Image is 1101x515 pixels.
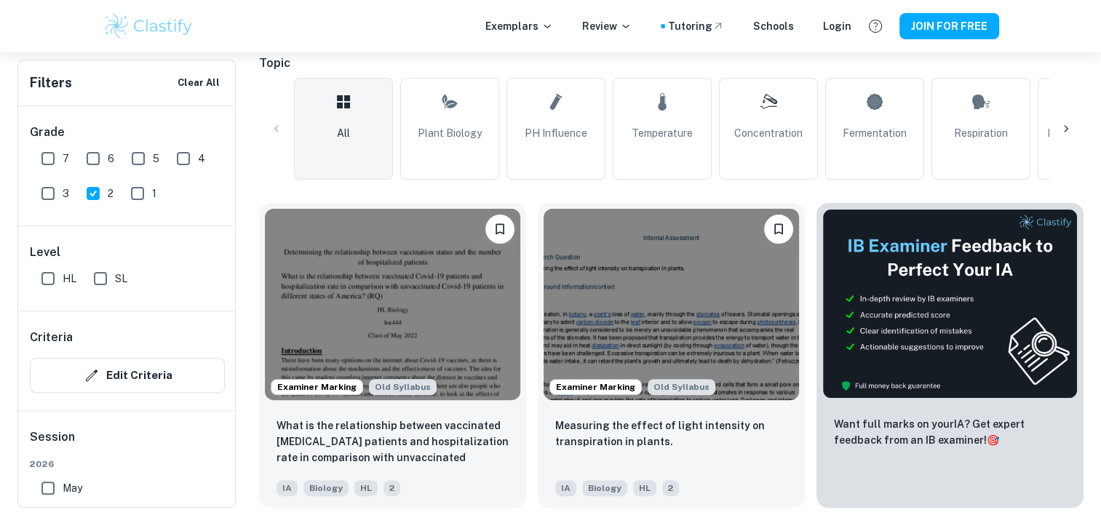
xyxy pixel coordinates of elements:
h6: Topic [259,55,1084,72]
button: Help and Feedback [863,14,888,39]
a: Login [823,18,851,34]
button: JOIN FOR FREE [899,13,999,39]
p: Review [582,18,632,34]
span: Fermentation [843,125,907,141]
span: Old Syllabus [369,379,437,395]
h6: Criteria [30,329,73,346]
span: 2 [383,480,400,496]
h6: Filters [30,73,72,93]
button: Clear All [174,72,223,94]
button: Please log in to bookmark exemplars [485,215,514,244]
span: All [337,125,350,141]
span: 2026 [30,458,225,471]
img: Biology IA example thumbnail: Measuring the effect of light intensity [544,209,799,400]
a: Schools [753,18,794,34]
span: Concentration [734,125,803,141]
button: Edit Criteria [30,358,225,393]
span: Temperature [632,125,693,141]
span: May [63,480,82,496]
span: pH Influence [525,125,587,141]
img: Clastify logo [103,12,195,41]
p: Exemplars [485,18,553,34]
img: Thumbnail [822,209,1078,399]
span: 7 [63,151,69,167]
p: Measuring the effect of light intensity on transpiration in plants. [555,418,787,450]
span: Respiration [954,125,1008,141]
span: 🎯 [987,434,999,446]
span: HL [633,480,656,496]
span: HL [354,480,378,496]
div: Starting from the May 2025 session, the Biology IA requirements have changed. It's OK to refer to... [648,379,715,395]
span: IA [277,480,298,496]
span: 6 [108,151,114,167]
span: Examiner Marking [271,380,362,394]
span: Plant Biology [418,125,482,141]
span: 4 [198,151,205,167]
div: Starting from the May 2025 session, the Biology IA requirements have changed. It's OK to refer to... [369,379,437,395]
span: HL [63,271,76,287]
span: 1 [152,185,156,201]
span: 3 [63,185,69,201]
span: SL [115,271,127,287]
span: Biology [303,480,349,496]
h6: Level [30,244,225,261]
p: What is the relationship between vaccinated Covid-19 patients and hospitalization rate in compari... [277,418,509,467]
span: Biology [582,480,627,496]
span: 2 [662,480,679,496]
h6: Session [30,428,225,458]
a: ThumbnailWant full marks on yourIA? Get expert feedback from an IB examiner! [816,203,1084,508]
a: Tutoring [668,18,724,34]
span: IA [555,480,576,496]
span: Old Syllabus [648,379,715,395]
p: Want full marks on your IA ? Get expert feedback from an IB examiner! [834,416,1066,448]
h6: Grade [30,124,225,141]
img: Biology IA example thumbnail: What is the relationship between vaccina [265,209,520,400]
a: Examiner MarkingStarting from the May 2025 session, the Biology IA requirements have changed. It'... [538,203,805,508]
a: Examiner MarkingStarting from the May 2025 session, the Biology IA requirements have changed. It'... [259,203,526,508]
span: 5 [153,151,159,167]
span: Examiner Marking [550,380,641,394]
button: Please log in to bookmark exemplars [764,215,793,244]
span: 2 [108,185,114,201]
